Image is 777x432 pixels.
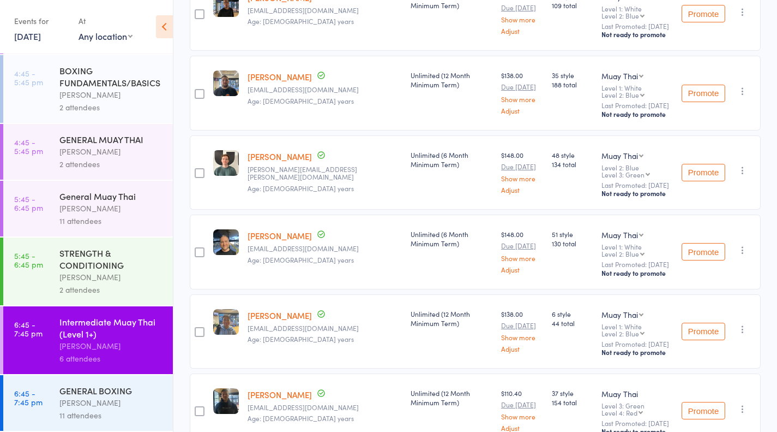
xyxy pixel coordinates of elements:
[552,70,593,80] span: 35 style
[501,186,543,193] a: Adjust
[14,251,43,269] time: 5:45 - 6:45 pm
[552,80,593,89] span: 188 total
[501,309,543,352] div: $138.00
[682,85,725,102] button: Promote
[213,229,239,255] img: image1698228211.png
[501,27,543,34] a: Adjust
[552,398,593,407] span: 154 total
[14,69,43,86] time: 4:45 - 5:45 pm
[3,238,173,305] a: 5:45 -6:45 pmSTRENGTH & CONDITIONING[PERSON_NAME]2 attendees
[59,384,164,397] div: GENERAL BOXING
[59,247,164,271] div: STRENGTH & CONDITIONING
[14,138,43,155] time: 4:45 - 5:45 pm
[411,388,492,407] div: Unlimited (12 Month Minimum Term)
[682,164,725,181] button: Promote
[501,424,543,431] a: Adjust
[411,70,492,89] div: Unlimited (12 Month Minimum Term)
[59,64,164,88] div: BOXING FUNDAMENTALS/BASICS
[601,309,638,320] div: Muay Thai
[59,215,164,227] div: 11 attendees
[501,334,543,341] a: Show more
[601,250,639,257] div: Level 2: Blue
[682,323,725,340] button: Promote
[501,96,543,103] a: Show more
[501,107,543,114] a: Adjust
[682,402,725,419] button: Promote
[601,323,673,337] div: Level 1: White
[501,83,543,91] small: Due [DATE]
[601,30,673,39] div: Not ready to promote
[682,5,725,22] button: Promote
[59,316,164,340] div: Intermediate Muay Thai (Level 1+)
[601,269,673,277] div: Not ready to promote
[14,30,41,42] a: [DATE]
[552,1,593,10] span: 109 total
[248,245,402,252] small: Johnlyle67@gmail.com
[601,402,673,416] div: Level 3: Green
[501,266,543,273] a: Adjust
[601,330,639,337] div: Level 2: Blue
[601,91,639,98] div: Level 2: Blue
[213,150,239,176] img: image1711409136.png
[601,409,637,416] div: Level 4: Red
[552,150,593,159] span: 48 style
[601,150,638,161] div: Muay Thai
[248,389,312,400] a: [PERSON_NAME]
[501,150,543,193] div: $148.00
[59,283,164,296] div: 2 attendees
[601,419,673,427] small: Last Promoted: [DATE]
[552,318,593,328] span: 44 total
[248,404,402,411] small: mauricestelio@hotmail.com
[501,242,543,250] small: Due [DATE]
[248,71,312,82] a: [PERSON_NAME]
[601,261,673,268] small: Last Promoted: [DATE]
[3,55,173,123] a: 4:45 -5:45 pmBOXING FUNDAMENTALS/BASICS[PERSON_NAME]2 attendees
[601,229,638,240] div: Muay Thai
[501,388,543,431] div: $110.40
[501,345,543,352] a: Adjust
[601,22,673,30] small: Last Promoted: [DATE]
[59,88,164,101] div: [PERSON_NAME]
[411,150,492,169] div: Unlimited (6 Month Minimum Term)
[601,348,673,357] div: Not ready to promote
[248,16,354,26] span: Age: [DEMOGRAPHIC_DATA] years
[601,164,673,178] div: Level 2: Blue
[501,401,543,409] small: Due [DATE]
[248,151,312,162] a: [PERSON_NAME]
[501,229,543,273] div: $148.00
[411,229,492,248] div: Unlimited (6 Month Minimum Term)
[501,16,543,23] a: Show more
[248,413,354,423] span: Age: [DEMOGRAPHIC_DATA] years
[248,230,312,241] a: [PERSON_NAME]
[601,70,638,81] div: Muay Thai
[601,84,673,98] div: Level 1: White
[248,334,354,344] span: Age: [DEMOGRAPHIC_DATA] years
[59,271,164,283] div: [PERSON_NAME]
[248,324,402,332] small: Leigholata@gmail.com
[552,309,593,318] span: 6 style
[601,102,673,109] small: Last Promoted: [DATE]
[79,30,132,42] div: Any location
[59,352,164,365] div: 6 attendees
[3,124,173,180] a: 4:45 -5:45 pmGENERAL MUAY THAI[PERSON_NAME]2 attendees
[59,133,164,145] div: GENERAL MUAY THAI
[601,388,673,399] div: Muay Thai
[601,340,673,348] small: Last Promoted: [DATE]
[3,181,173,236] a: 5:45 -6:45 pmGeneral Muay Thai[PERSON_NAME]11 attendees
[682,243,725,261] button: Promote
[248,7,402,14] small: tredwarika20@gmail.com
[14,320,43,338] time: 6:45 - 7:45 pm
[601,243,673,257] div: Level 1: White
[213,388,239,414] img: image1662770623.png
[59,101,164,114] div: 2 attendees
[601,181,673,189] small: Last Promoted: [DATE]
[601,171,645,178] div: Level 3: Green
[59,202,164,215] div: [PERSON_NAME]
[59,145,164,158] div: [PERSON_NAME]
[601,12,639,19] div: Level 2: Blue
[248,165,402,181] small: james.johnston@iinet.net.au
[552,159,593,169] span: 134 total
[14,12,68,30] div: Events for
[59,397,164,409] div: [PERSON_NAME]
[601,5,673,19] div: Level 1: White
